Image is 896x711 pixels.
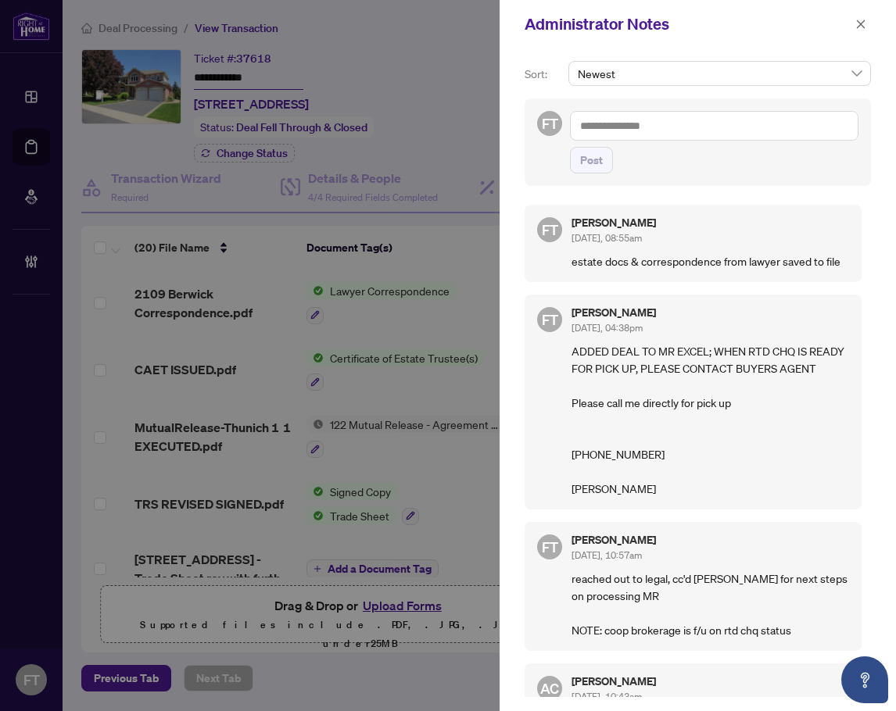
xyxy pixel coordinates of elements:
[542,536,558,558] span: FT
[572,252,849,270] p: estate docs & correspondence from lawyer saved to file
[572,691,642,702] span: [DATE], 10:43am
[542,113,558,134] span: FT
[572,570,849,638] p: reached out to legal, cc'd [PERSON_NAME] for next steps on processing MR NOTE: coop brokerage is ...
[525,66,562,83] p: Sort:
[542,219,558,241] span: FT
[572,534,849,545] h5: [PERSON_NAME]
[540,677,559,699] span: AC
[855,19,866,30] span: close
[572,676,849,687] h5: [PERSON_NAME]
[572,217,849,228] h5: [PERSON_NAME]
[542,309,558,330] span: FT
[525,13,851,36] div: Administrator Notes
[572,322,643,334] span: [DATE], 04:38pm
[572,232,642,244] span: [DATE], 08:55am
[841,656,888,703] button: Open asap
[572,549,642,561] span: [DATE], 10:57am
[572,307,849,318] h5: [PERSON_NAME]
[572,342,849,497] p: ADDED DEAL TO MR EXCEL; WHEN RTD CHQ IS READY FOR PICK UP, PLEASE CONTACT BUYERS AGENT Please cal...
[578,62,862,85] span: Newest
[570,147,613,173] button: Post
